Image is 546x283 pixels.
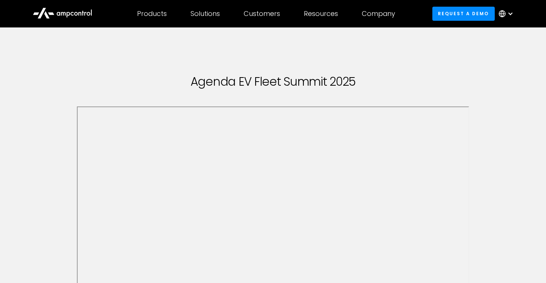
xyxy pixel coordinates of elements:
div: Company [362,10,395,18]
div: Solutions [191,10,220,18]
div: Customers [244,10,280,18]
a: Request a demo [432,7,495,20]
div: Products [137,10,167,18]
div: Resources [304,10,338,18]
h1: Agenda EV Fleet Summit 2025 [77,75,469,89]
